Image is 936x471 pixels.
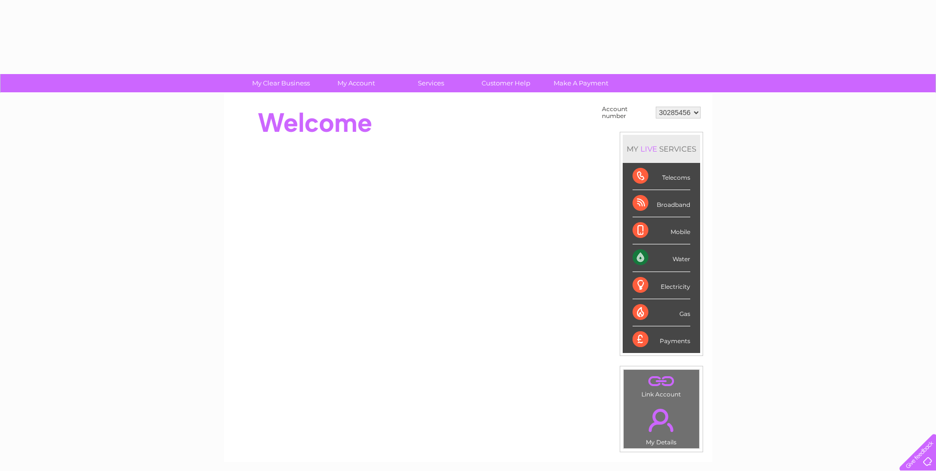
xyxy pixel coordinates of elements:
div: Mobile [633,217,690,244]
a: . [626,403,697,437]
a: Make A Payment [540,74,622,92]
div: Water [633,244,690,272]
div: Gas [633,299,690,326]
div: LIVE [638,144,659,154]
td: Link Account [623,369,700,400]
a: Services [390,74,472,92]
td: Account number [599,103,653,122]
a: My Clear Business [240,74,322,92]
td: My Details [623,400,700,449]
a: Customer Help [465,74,547,92]
div: MY SERVICES [623,135,700,163]
div: Payments [633,326,690,353]
div: Electricity [633,272,690,299]
a: . [626,372,697,390]
div: Broadband [633,190,690,217]
div: Telecoms [633,163,690,190]
a: My Account [315,74,397,92]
